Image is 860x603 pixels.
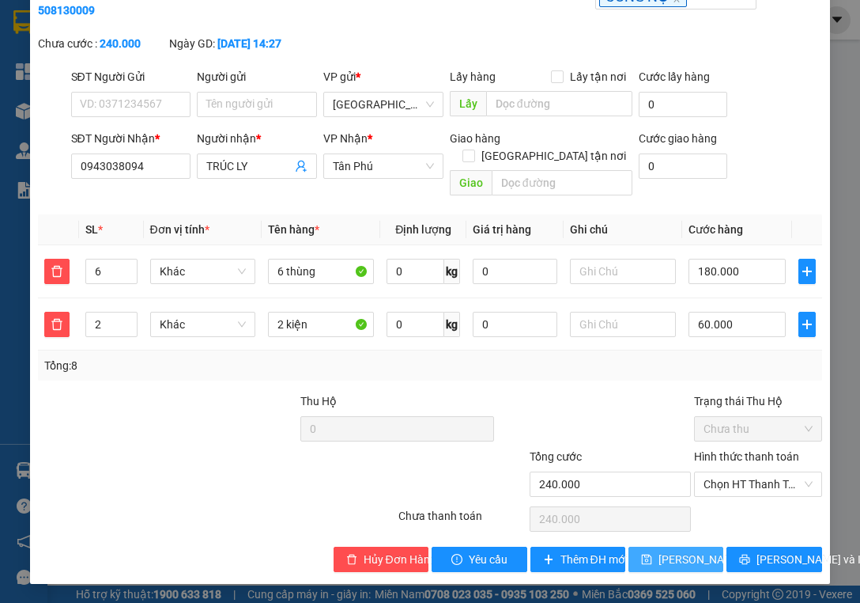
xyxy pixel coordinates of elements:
[169,35,297,52] div: Ngày GD:
[799,265,815,278] span: plus
[639,92,727,117] input: Cước lấy hàng
[295,160,307,173] span: user-add
[444,312,460,337] span: kg
[268,259,374,284] input: VD: Bàn, Ghế
[268,223,319,236] span: Tên hàng
[798,312,816,337] button: plus
[364,551,436,568] span: Hủy Đơn Hàng
[323,68,443,85] div: VP gửi
[268,312,374,337] input: VD: Bàn, Ghế
[450,70,496,83] span: Lấy hàng
[450,91,486,116] span: Lấy
[799,318,815,331] span: plus
[450,170,492,195] span: Giao
[450,132,500,145] span: Giao hàng
[564,68,632,85] span: Lấy tận nơi
[726,547,821,572] button: printer[PERSON_NAME] và In
[160,313,247,336] span: Khác
[45,318,69,331] span: delete
[334,547,428,572] button: deleteHủy Đơn Hàng
[346,554,357,567] span: delete
[694,393,822,410] div: Trạng thái Thu Hộ
[323,132,368,145] span: VP Nhận
[395,223,451,236] span: Định lượng
[85,223,98,236] span: SL
[475,147,632,165] span: [GEOGRAPHIC_DATA] tận nơi
[333,93,434,116] span: Sài Gòn
[658,551,785,568] span: [PERSON_NAME] thay đổi
[44,357,334,374] div: Tổng: 8
[197,130,317,147] div: Người nhận
[570,312,676,337] input: Ghi Chú
[530,450,582,463] span: Tổng cước
[160,260,247,283] span: Khác
[451,554,462,567] span: exclamation-circle
[432,547,526,572] button: exclamation-circleYêu cầu
[641,554,652,567] span: save
[798,259,816,284] button: plus
[44,312,70,337] button: delete
[217,37,281,50] b: [DATE] 14:27
[473,223,531,236] span: Giá trị hàng
[150,223,209,236] span: Đơn vị tính
[71,130,191,147] div: SĐT Người Nhận
[38,35,166,52] div: Chưa cước :
[703,472,813,496] span: Chọn HT Thanh Toán
[333,154,434,178] span: Tân Phú
[486,91,633,116] input: Dọc đường
[639,132,717,145] label: Cước giao hàng
[71,68,191,85] div: SĐT Người Gửi
[300,395,337,408] span: Thu Hộ
[739,554,750,567] span: printer
[628,547,723,572] button: save[PERSON_NAME] thay đổi
[560,551,628,568] span: Thêm ĐH mới
[397,507,528,535] div: Chưa thanh toán
[570,259,676,284] input: Ghi Chú
[469,551,507,568] span: Yêu cầu
[688,223,743,236] span: Cước hàng
[44,259,70,284] button: delete
[530,547,625,572] button: plusThêm ĐH mới
[703,417,813,441] span: Chưa thu
[639,154,727,179] input: Cước giao hàng
[639,70,710,83] label: Cước lấy hàng
[197,68,317,85] div: Người gửi
[564,214,682,245] th: Ghi chú
[100,37,141,50] b: 240.000
[45,265,69,278] span: delete
[694,450,799,463] label: Hình thức thanh toán
[543,554,554,567] span: plus
[492,170,633,195] input: Dọc đường
[444,259,460,284] span: kg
